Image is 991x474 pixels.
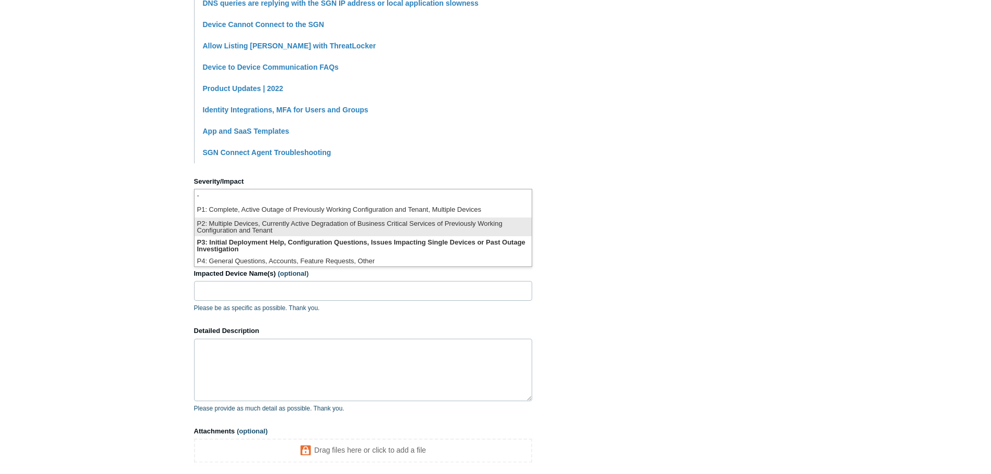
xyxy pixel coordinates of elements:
li: P3: Initial Deployment Help, Configuration Questions, Issues Impacting Single Devices or Past Out... [195,236,532,255]
a: Device to Device Communication FAQs [203,63,339,71]
a: Product Updates | 2022 [203,84,284,93]
a: App and SaaS Templates [203,127,289,135]
label: Detailed Description [194,326,532,336]
label: Impacted Device Name(s) [194,268,532,279]
label: Severity/Impact [194,176,532,187]
p: Please be as specific as possible. Thank you. [194,303,532,313]
a: Identity Integrations, MFA for Users and Groups [203,106,368,114]
a: SGN Connect Agent Troubleshooting [203,148,331,157]
li: P4: General Questions, Accounts, Feature Requests, Other [195,255,532,269]
label: Attachments [194,426,532,437]
p: Please provide as much detail as possible. Thank you. [194,404,532,413]
a: Allow Listing [PERSON_NAME] with ThreatLocker [203,42,376,50]
a: Device Cannot Connect to the SGN [203,20,324,29]
span: (optional) [278,270,308,277]
li: - [195,189,532,203]
li: P2: Multiple Devices, Currently Active Degradation of Business Critical Services of Previously Wo... [195,217,532,236]
span: (optional) [237,427,267,435]
li: P1: Complete, Active Outage of Previously Working Configuration and Tenant, Multiple Devices [195,203,532,217]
